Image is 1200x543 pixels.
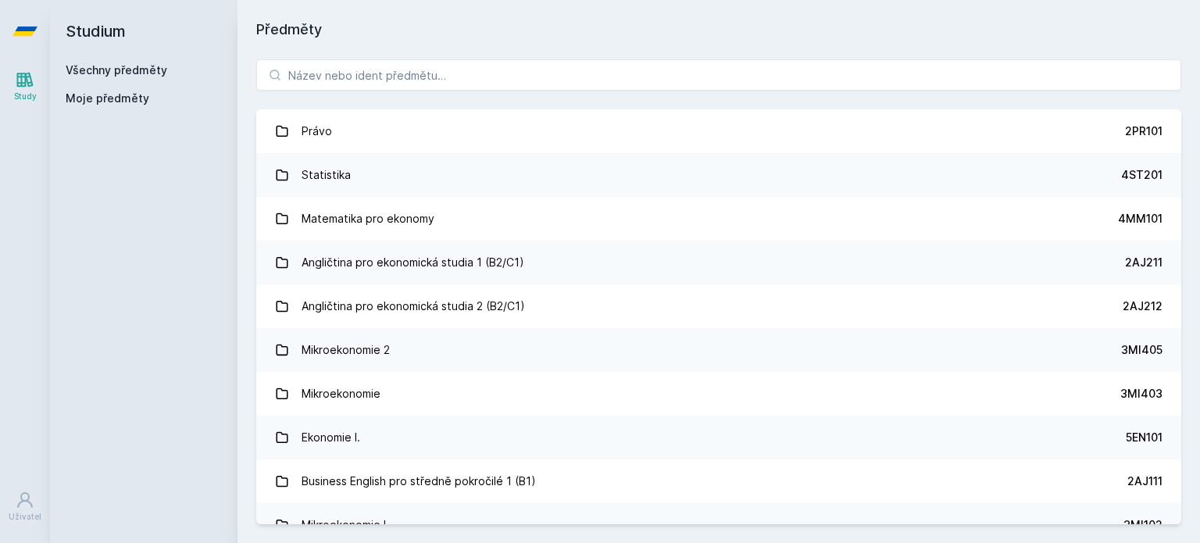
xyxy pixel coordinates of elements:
a: Mikroekonomie 3MI403 [256,372,1181,416]
h1: Předměty [256,19,1181,41]
div: Business English pro středně pokročilé 1 (B1) [302,466,536,497]
a: Uživatel [3,483,47,530]
div: 4MM101 [1118,211,1162,227]
input: Název nebo ident předmětu… [256,59,1181,91]
a: Právo 2PR101 [256,109,1181,153]
div: Ekonomie I. [302,422,360,453]
a: Study [3,63,47,110]
div: Mikroekonomie 2 [302,334,390,366]
div: Uživatel [9,511,41,523]
div: 2AJ111 [1127,473,1162,489]
a: Mikroekonomie 2 3MI405 [256,328,1181,372]
div: Matematika pro ekonomy [302,203,434,234]
a: Angličtina pro ekonomická studia 1 (B2/C1) 2AJ211 [256,241,1181,284]
div: 2AJ211 [1125,255,1162,270]
div: Study [14,91,37,102]
div: Mikroekonomie [302,378,380,409]
span: Moje předměty [66,91,149,106]
div: 2AJ212 [1123,298,1162,314]
a: Ekonomie I. 5EN101 [256,416,1181,459]
div: 4ST201 [1121,167,1162,183]
div: 3MI405 [1121,342,1162,358]
div: 3MI403 [1120,386,1162,402]
div: Angličtina pro ekonomická studia 2 (B2/C1) [302,291,525,322]
div: Statistika [302,159,351,191]
div: 5EN101 [1126,430,1162,445]
div: Mikroekonomie I [302,509,386,541]
a: Statistika 4ST201 [256,153,1181,197]
a: Business English pro středně pokročilé 1 (B1) 2AJ111 [256,459,1181,503]
div: 2PR101 [1125,123,1162,139]
div: 3MI102 [1123,517,1162,533]
a: Matematika pro ekonomy 4MM101 [256,197,1181,241]
a: Všechny předměty [66,63,167,77]
a: Angličtina pro ekonomická studia 2 (B2/C1) 2AJ212 [256,284,1181,328]
div: Angličtina pro ekonomická studia 1 (B2/C1) [302,247,524,278]
div: Právo [302,116,332,147]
